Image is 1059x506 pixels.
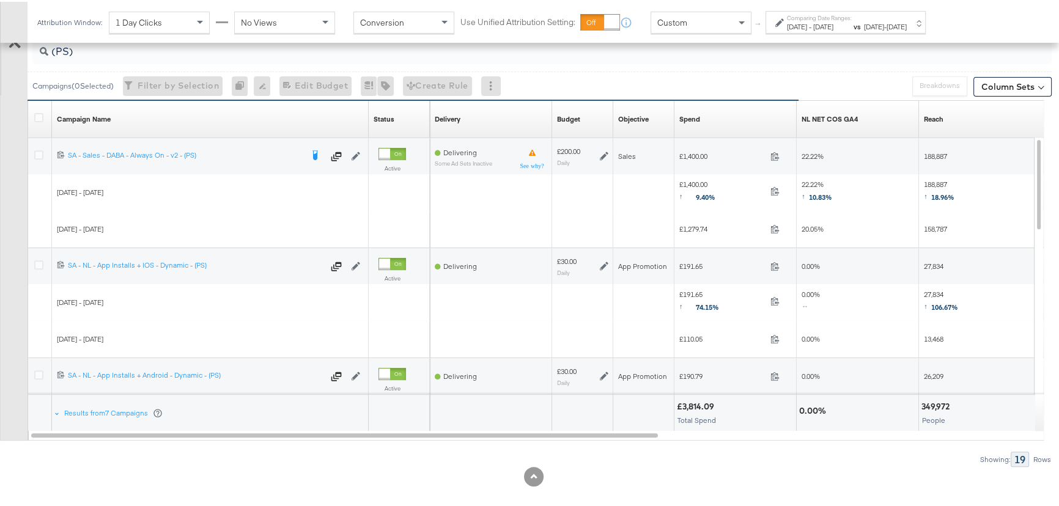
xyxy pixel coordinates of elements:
span: 1 Day Clicks [116,15,162,26]
span: 188,887 [924,150,947,159]
span: App Promotion [618,260,667,269]
span: 13,468 [924,332,943,342]
span: [DATE] [813,20,833,29]
div: Campaign Name [57,112,111,122]
label: Use Unified Attribution Setting: [460,15,575,26]
span: 0.00% [802,288,820,313]
a: The number of people your ad was served to. [924,112,943,122]
span: 26,209 [924,370,943,379]
span: Custom [657,15,687,26]
div: £3,814.09 [677,399,718,411]
span: £1,400.00 [679,150,766,159]
div: Budget [557,112,580,122]
span: 22.22% [802,178,832,203]
span: 22.22% [802,150,824,159]
a: Reflects the ability of your Ad Campaign to achieve delivery based on ad states, schedule and bud... [435,112,460,122]
span: ↑ [802,189,809,199]
a: SA - NL - App Installs + IOS - Dynamic - (PS) [68,258,323,271]
div: Rows [1033,453,1052,462]
label: Active [378,273,406,280]
span: 27,834 [924,288,958,313]
div: Results from 7 Campaigns [64,406,163,416]
span: 0.00% [802,370,820,379]
div: Status [374,112,394,122]
span: ↔ [802,299,812,309]
span: Delivering [443,260,477,269]
span: [DATE] - [DATE] [57,296,103,305]
span: [DATE] - [DATE] [57,222,103,232]
span: £191.65 [679,260,766,269]
div: Campaigns ( 0 Selected) [32,79,114,90]
span: 74.15% [696,301,728,310]
div: Attribution Window: [37,16,103,25]
div: Delivery [435,112,460,122]
span: £110.05 [679,332,766,342]
span: 188,887 [924,178,954,203]
a: Your campaign's objective. [618,112,649,122]
span: [DATE] - [DATE] [57,186,103,195]
a: Your campaign name. [57,112,111,122]
span: £190.79 [679,370,766,379]
span: [DATE] [864,20,884,29]
div: 349,972 [921,399,953,411]
sub: Daily [557,157,570,164]
div: Objective [618,112,649,122]
span: 106.67% [931,301,958,310]
span: [DATE] - [DATE] [57,332,103,342]
span: ↑ [924,189,931,199]
span: [DATE] [787,20,807,29]
span: ↑ [679,299,696,309]
a: The maximum amount you're willing to spend on your ads, on average each day or over the lifetime ... [557,112,580,122]
div: Reach [924,112,943,122]
span: 10.83% [809,191,832,200]
span: 158,787 [924,222,947,232]
div: 0 [232,75,254,94]
div: £30.00 [557,365,577,375]
a: NL NET COS GA4 [802,112,858,122]
span: People [922,414,945,423]
span: ↑ [753,21,764,25]
span: Delivering [443,370,477,379]
div: 19 [1011,450,1029,465]
span: £191.65 [679,288,766,313]
span: No Views [241,15,277,26]
div: - [863,20,907,30]
div: SA - NL - App Installs + IOS - Dynamic - (PS) [68,258,323,268]
span: Sales [618,150,636,159]
div: 0.00% [799,403,830,415]
span: 0.00% [802,260,820,269]
label: Active [378,163,406,170]
div: - [787,20,852,30]
a: SA - NL - App Installs + Android - Dynamic - (PS) [68,369,323,381]
sub: Daily [557,377,570,384]
div: Spend [679,112,700,122]
span: 0.00% [802,332,820,342]
button: Column Sets [973,75,1052,95]
span: ↑ [679,189,696,199]
label: Active [378,383,406,391]
div: £30.00 [557,255,577,265]
input: Search Campaigns by Name, ID or Objective [48,33,959,57]
span: £1,400.00 [679,178,766,203]
span: £1,279.74 [679,222,766,232]
span: 18.96% [931,191,954,200]
label: Comparing Date Ranges: [787,12,852,20]
a: The total amount spent to date. [679,112,700,122]
span: 27,834 [924,260,943,269]
a: SA - Sales - DABA - Always On - v2 - (PS) [68,148,302,161]
div: Showing: [980,453,1011,462]
span: 20.05% [802,222,824,232]
span: App Promotion [618,370,667,379]
div: Results from7 Campaigns [54,393,165,430]
div: SA - Sales - DABA - Always On - v2 - (PS) [68,148,302,158]
span: ↑ [924,299,931,309]
span: Delivering [443,146,477,155]
div: SA - NL - App Installs + Android - Dynamic - (PS) [68,369,323,378]
span: 9.40% [696,191,725,200]
sub: Daily [557,267,570,274]
span: Total Spend [677,414,716,423]
div: £200.00 [557,145,580,155]
span: Conversion [360,15,404,26]
strong: vs [852,20,863,29]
